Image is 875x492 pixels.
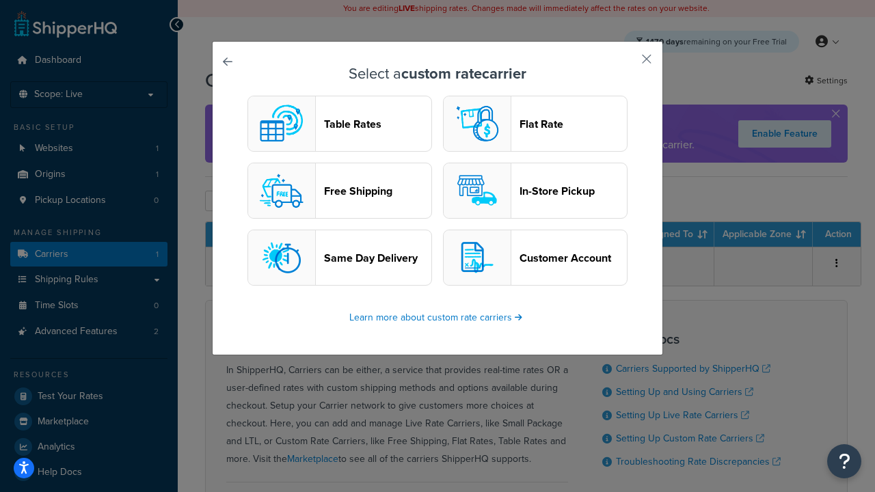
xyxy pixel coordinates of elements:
[247,230,432,286] button: sameday logoSame Day Delivery
[254,230,309,285] img: sameday logo
[520,118,627,131] header: Flat Rate
[443,163,628,219] button: pickup logoIn-Store Pickup
[450,230,504,285] img: customerAccount logo
[520,184,627,197] header: In-Store Pickup
[324,251,431,264] header: Same Day Delivery
[247,96,432,152] button: custom logoTable Rates
[401,62,526,85] strong: custom rate carrier
[254,163,309,218] img: free logo
[827,444,861,478] button: Open Resource Center
[254,96,309,151] img: custom logo
[324,184,431,197] header: Free Shipping
[443,96,628,152] button: flat logoFlat Rate
[450,96,504,151] img: flat logo
[247,66,628,82] h3: Select a
[520,251,627,264] header: Customer Account
[450,163,504,218] img: pickup logo
[443,230,628,286] button: customerAccount logoCustomer Account
[324,118,431,131] header: Table Rates
[349,310,526,325] a: Learn more about custom rate carriers
[247,163,432,219] button: free logoFree Shipping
